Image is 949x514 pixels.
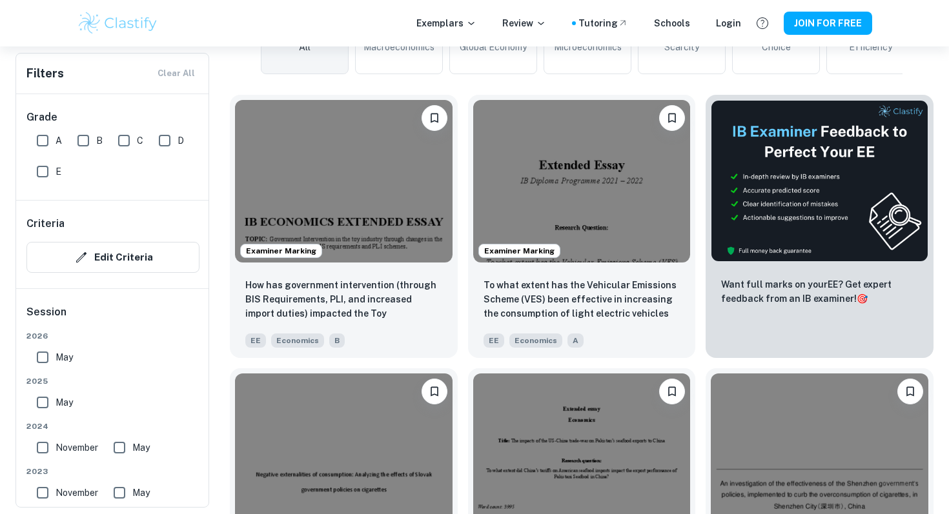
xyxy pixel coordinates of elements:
[299,40,311,54] span: All
[509,333,562,348] span: Economics
[26,375,199,387] span: 2025
[473,100,691,262] img: Economics EE example thumbnail: To what extent has the Vehicular Emissio
[849,40,892,54] span: Efficiency
[664,40,699,54] span: Scarcity
[502,16,546,30] p: Review
[26,64,64,83] h6: Filters
[479,245,560,257] span: Examiner Marking
[245,278,442,322] p: How has government intervention (through BIS Requirements, PLI, and increased import duties) impa...
[659,379,685,404] button: Please log in to bookmark exemplars
[751,12,773,34] button: Help and Feedback
[659,105,685,131] button: Please log in to bookmark exemplars
[857,293,868,304] span: 🎯
[56,440,98,455] span: November
[363,40,434,54] span: Macroeconomics
[721,277,918,306] p: Want full marks on your EE ? Get expert feedback from an IB examiner!
[230,95,458,358] a: Examiner MarkingPlease log in to bookmark exemplarsHow has government intervention (through BIS R...
[245,333,266,348] span: EE
[422,105,447,131] button: Please log in to bookmark exemplars
[132,486,150,500] span: May
[711,100,928,262] img: Thumbnail
[77,10,159,36] img: Clastify logo
[235,100,453,262] img: Economics EE example thumbnail: How has government intervention (through
[241,245,321,257] span: Examiner Marking
[26,420,199,432] span: 2024
[271,333,324,348] span: Economics
[762,40,791,54] span: Choice
[578,16,628,30] a: Tutoring
[26,330,199,342] span: 2026
[484,278,680,322] p: To what extent has the Vehicular Emissions Scheme (VES) been effective in increasing the consumpt...
[784,12,872,35] button: JOIN FOR FREE
[416,16,476,30] p: Exemplars
[484,333,504,348] span: EE
[56,133,62,148] span: A
[654,16,690,30] a: Schools
[567,333,584,348] span: A
[897,379,923,404] button: Please log in to bookmark exemplars
[26,216,65,232] h6: Criteria
[716,16,741,30] a: Login
[56,395,73,410] span: May
[329,333,345,348] span: B
[26,304,199,330] h6: Session
[706,95,934,358] a: ThumbnailWant full marks on yourEE? Get expert feedback from an IB examiner!
[132,440,150,455] span: May
[26,466,199,477] span: 2023
[56,486,98,500] span: November
[554,40,622,54] span: Microeconomics
[56,164,61,179] span: E
[460,40,527,54] span: Global Economy
[96,133,103,148] span: B
[468,95,696,358] a: Examiner MarkingPlease log in to bookmark exemplarsTo what extent has the Vehicular Emissions Sch...
[422,379,447,404] button: Please log in to bookmark exemplars
[137,133,143,148] span: C
[178,133,184,148] span: D
[56,350,73,364] span: May
[26,242,199,273] button: Edit Criteria
[26,110,199,125] h6: Grade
